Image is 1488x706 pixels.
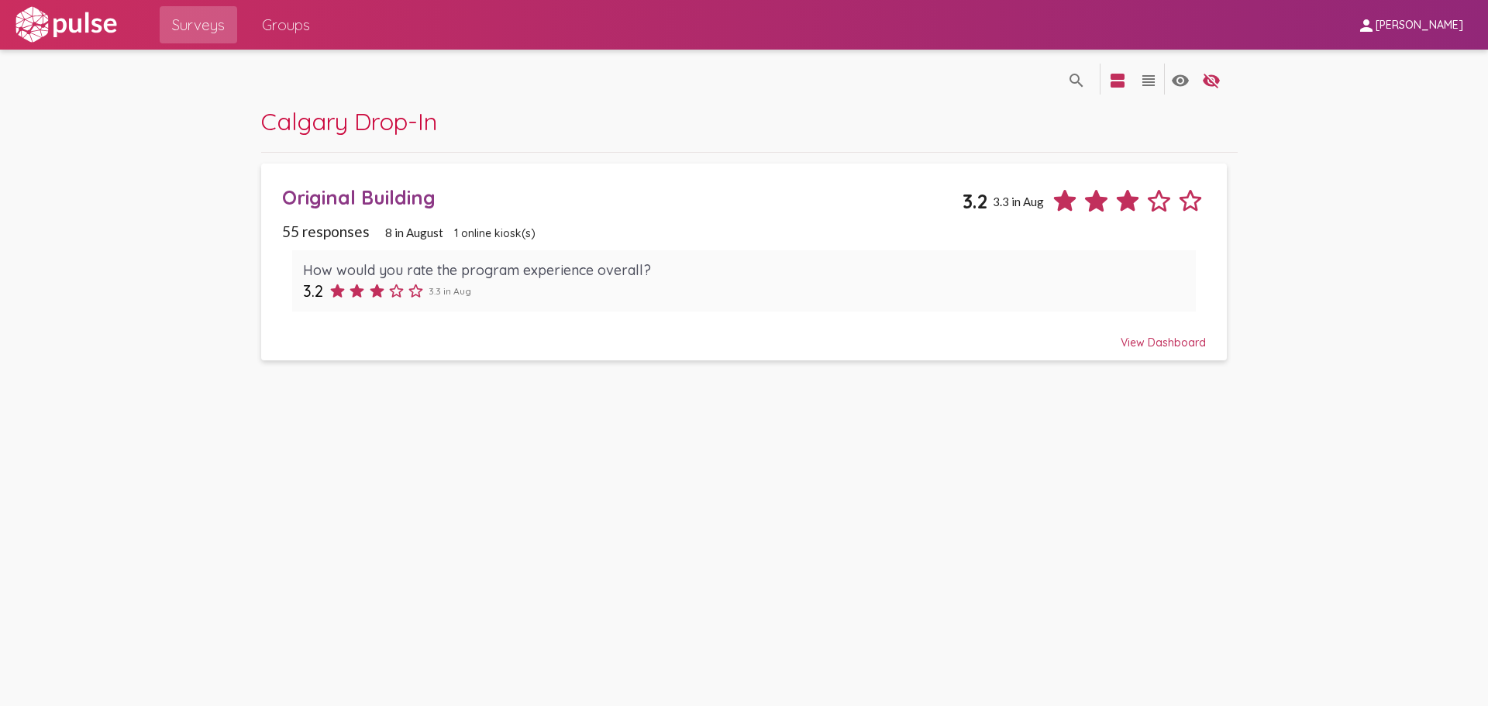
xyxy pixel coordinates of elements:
button: language [1165,64,1196,95]
span: Calgary Drop-In [261,106,437,136]
span: Groups [262,11,310,39]
mat-icon: language [1139,71,1158,90]
span: 3.2 [963,189,987,213]
button: language [1102,64,1133,95]
div: Original Building [282,185,963,209]
img: white-logo.svg [12,5,119,44]
mat-icon: language [1108,71,1127,90]
mat-icon: person [1357,16,1376,35]
mat-icon: language [1067,71,1086,90]
span: 1 online kiosk(s) [454,226,536,240]
mat-icon: language [1171,71,1190,90]
div: How would you rate the program experience overall? [303,261,1185,279]
button: language [1133,64,1164,95]
span: [PERSON_NAME] [1376,19,1463,33]
button: language [1061,64,1092,95]
span: 3.3 in Aug [993,195,1044,208]
a: Surveys [160,6,237,43]
button: language [1196,64,1227,95]
a: Groups [250,6,322,43]
span: 8 in August [385,226,443,239]
span: 3.3 in Aug [429,285,471,297]
button: [PERSON_NAME] [1345,10,1476,39]
mat-icon: language [1202,71,1221,90]
a: Original Building3.23.3 in Aug55 responses8 in August1 online kiosk(s)How would you rate the prog... [261,164,1227,360]
span: Surveys [172,11,225,39]
span: 55 responses [282,222,370,240]
div: View Dashboard [282,322,1206,350]
span: 3.2 [303,281,323,301]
